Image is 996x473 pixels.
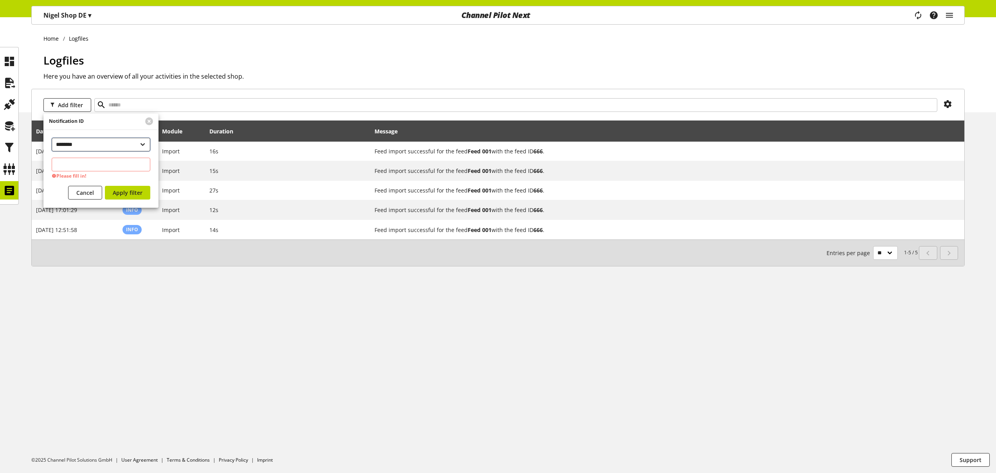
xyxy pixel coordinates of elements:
a: User Agreement [121,457,158,463]
button: Cancel [68,186,102,200]
b: Feed 001 [468,206,492,214]
span: [DATE] 17:01:29 [36,206,77,214]
b: Feed 001 [468,147,492,155]
span: Apply filter [113,189,142,197]
span: [DATE] 11:24:04 [36,147,77,155]
button: Add filter [43,98,91,112]
span: Logfiles [43,53,84,68]
b: Feed 001 [468,167,492,174]
h2: Feed import successful for the feed Feed 001 with the feed ID 666. [375,147,946,155]
p: Please fill in! [52,173,150,180]
span: Import [162,147,180,155]
a: Terms & Conditions [167,457,210,463]
h2: Feed import successful for the feed Feed 001 with the feed ID 666. [375,167,946,175]
div: Notification ID [43,113,140,129]
button: Apply filter [105,186,150,200]
div: Date / Time [36,127,75,135]
b: Feed 001 [468,226,492,234]
span: Import [162,167,180,174]
span: 14s [209,226,218,234]
span: Import [162,206,180,214]
small: 1-5 / 5 [827,246,918,260]
div: Duration [209,127,241,135]
span: Import [162,226,180,234]
p: Nigel Shop DE [43,11,91,20]
span: Entries per page [827,249,873,257]
h2: Feed import successful for the feed Feed 001 with the feed ID 666. [375,226,946,234]
b: Feed 001 [468,187,492,194]
span: 27s [209,187,218,194]
span: [DATE] 18:20:06 [36,187,77,194]
b: 666 [533,226,543,234]
h2: Feed import successful for the feed Feed 001 with the feed ID 666. [375,186,946,194]
div: Module [162,127,190,135]
b: 666 [533,147,543,155]
b: 666 [533,206,543,214]
span: Import [162,187,180,194]
span: 15s [209,167,218,174]
span: Info [126,226,138,233]
span: Info [126,207,138,213]
a: Imprint [257,457,273,463]
span: Add filter [58,101,83,109]
span: 16s [209,147,218,155]
span: ▾ [88,11,91,20]
a: Home [43,34,63,43]
h2: Here you have an overview of all your activities in the selected shop. [43,72,965,81]
a: Privacy Policy [219,457,248,463]
span: Cancel [76,189,94,197]
button: Support [951,453,990,467]
b: 666 [533,167,543,174]
span: [DATE] 09:50:18 [36,167,77,174]
span: Support [960,456,982,464]
nav: main navigation [31,6,965,25]
b: 666 [533,187,543,194]
h2: Feed import successful for the feed Feed 001 with the feed ID 666. [375,206,946,214]
div: Message [375,123,960,139]
span: [DATE] 12:51:58 [36,226,77,234]
li: ©2025 Channel Pilot Solutions GmbH [31,457,121,464]
span: 12s [209,206,218,214]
